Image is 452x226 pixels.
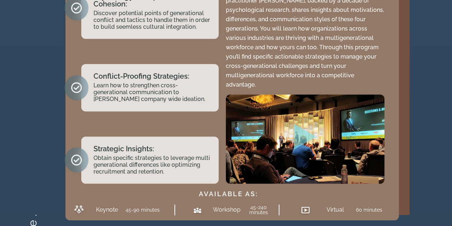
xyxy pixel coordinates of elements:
[93,82,211,103] h2: Learn how to strengthen cross-generational communication to [PERSON_NAME] company wide ideation.
[69,191,388,197] h2: AVAILABLE AS:
[356,207,382,212] h2: 60 minutes
[93,154,211,175] h2: Obtain specific strategies to leverage multi generational differences like optimizing recruitment...
[291,124,319,155] div: Play Video
[213,207,236,213] h2: Workshop
[93,10,210,30] a: Discover potential points of generational conflict and tactics to handle them in order to build s...
[96,207,118,213] h2: Keynote
[93,145,211,152] h2: Strategic Insights:
[93,73,211,80] h2: Conflict-Proofing Strategies:
[327,207,344,213] h2: Virtual
[125,207,160,212] h2: 45-90 minutes
[243,205,274,215] h2: 45-240 minutes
